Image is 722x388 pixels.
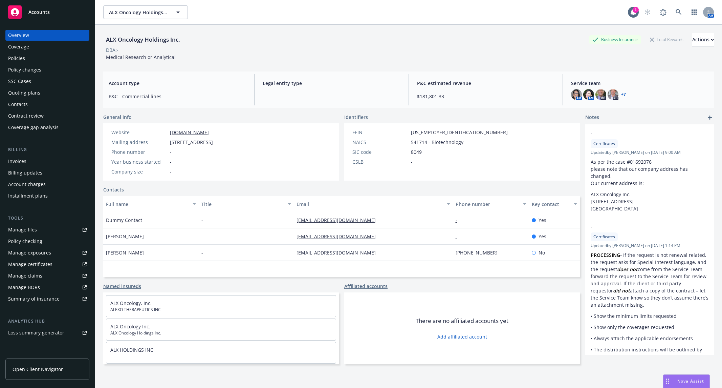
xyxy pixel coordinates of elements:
img: photo [571,89,582,100]
img: photo [583,89,594,100]
a: Start snowing [641,5,654,19]
img: photo [608,89,618,100]
span: - [591,130,691,137]
a: Search [672,5,685,19]
div: Billing [5,146,89,153]
em: did not [613,287,630,294]
a: ALX Oncology, Inc. [110,300,152,306]
div: Coverage gap analysis [8,122,59,133]
a: Policies [5,53,89,64]
div: Business Insurance [589,35,641,44]
div: Total Rewards [647,35,687,44]
div: Actions [692,33,714,46]
div: Account settings [5,352,89,359]
a: Coverage gap analysis [5,122,89,133]
div: Key contact [532,201,570,208]
div: Loss summary generator [8,327,64,338]
a: Manage certificates [5,259,89,270]
div: Tools [5,215,89,222]
p: • Always attach the applicable endorsements [591,335,708,342]
div: Website [111,129,167,136]
a: Manage exposures [5,247,89,258]
a: Manage files [5,224,89,235]
a: Accounts [5,3,89,22]
span: - [170,168,172,175]
span: No [539,249,545,256]
a: Report a Bug [656,5,670,19]
button: Key contact [529,196,580,212]
span: Accounts [28,9,50,15]
span: Nova Assist [677,378,704,384]
div: -CertificatesUpdatedby [PERSON_NAME] on [DATE] 9:00 AMAs per the case #01692076 please note that ... [585,124,714,218]
div: Phone number [456,201,519,208]
div: Drag to move [663,375,672,388]
em: does not [617,266,638,272]
a: [EMAIL_ADDRESS][DOMAIN_NAME] [297,217,381,223]
span: Yes [539,233,546,240]
button: Email [294,196,453,212]
span: - [170,158,172,165]
a: Named insureds [103,283,141,290]
span: [US_EMPLOYER_IDENTIFICATION_NUMBER] [411,129,508,136]
a: Contacts [5,99,89,110]
a: SSC Cases [5,76,89,87]
span: Identifiers [344,114,368,121]
div: FEIN [352,129,408,136]
button: ALX Oncology Holdings Inc. [103,5,188,19]
div: Coverage [8,41,29,52]
div: Email [297,201,442,208]
span: Dummy Contact [106,217,142,224]
span: - [591,223,691,230]
span: Yes [539,217,546,224]
span: - [411,158,413,165]
span: Service team [571,80,708,87]
span: Certificates [593,234,615,240]
a: Billing updates [5,167,89,178]
div: NAICS [352,139,408,146]
div: Manage BORs [8,282,40,293]
span: [STREET_ADDRESS] [170,139,213,146]
img: photo [595,89,606,100]
span: Updated by [PERSON_NAME] on [DATE] 9:00 AM [591,149,708,156]
span: 8049 [411,148,422,156]
a: ALX HOLDINGS INC [110,347,153,353]
div: SSC Cases [8,76,31,87]
span: Account type [109,80,246,87]
div: CSLB [352,158,408,165]
a: Overview [5,30,89,41]
div: DBA: - [106,46,118,54]
a: Quoting plans [5,87,89,98]
a: Affiliated accounts [344,283,388,290]
button: Nova Assist [663,374,710,388]
span: General info [103,114,132,121]
div: Mailing address [111,139,167,146]
a: Contacts [103,186,124,193]
a: [EMAIL_ADDRESS][DOMAIN_NAME] [297,233,381,240]
span: - [201,233,203,240]
div: ALX Oncology Holdings Inc. [103,35,183,44]
a: +7 [621,93,626,97]
div: Contract review [8,110,44,121]
a: ALX Oncology Inc. [110,323,150,330]
span: There are no affiliated accounts yet [416,317,508,325]
div: SIC code [352,148,408,156]
span: ALEXO THERAPEUTICS INC [110,307,332,313]
span: P&C - Commercial lines [109,93,246,100]
div: Overview [8,30,29,41]
div: Manage files [8,224,37,235]
a: add [706,114,714,122]
div: Title [201,201,284,208]
a: [DOMAIN_NAME] [170,129,209,136]
a: Switch app [687,5,701,19]
span: Updated by [PERSON_NAME] on [DATE] 1:14 PM [591,243,708,249]
a: Coverage [5,41,89,52]
div: Policy changes [8,64,41,75]
a: [EMAIL_ADDRESS][DOMAIN_NAME] [297,249,381,256]
a: Manage BORs [5,282,89,293]
button: Title [199,196,294,212]
button: Phone number [453,196,529,212]
a: - [456,217,463,223]
a: Manage claims [5,270,89,281]
span: Notes [585,114,599,122]
span: ALX Oncology Holdings Inc. [109,9,168,16]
